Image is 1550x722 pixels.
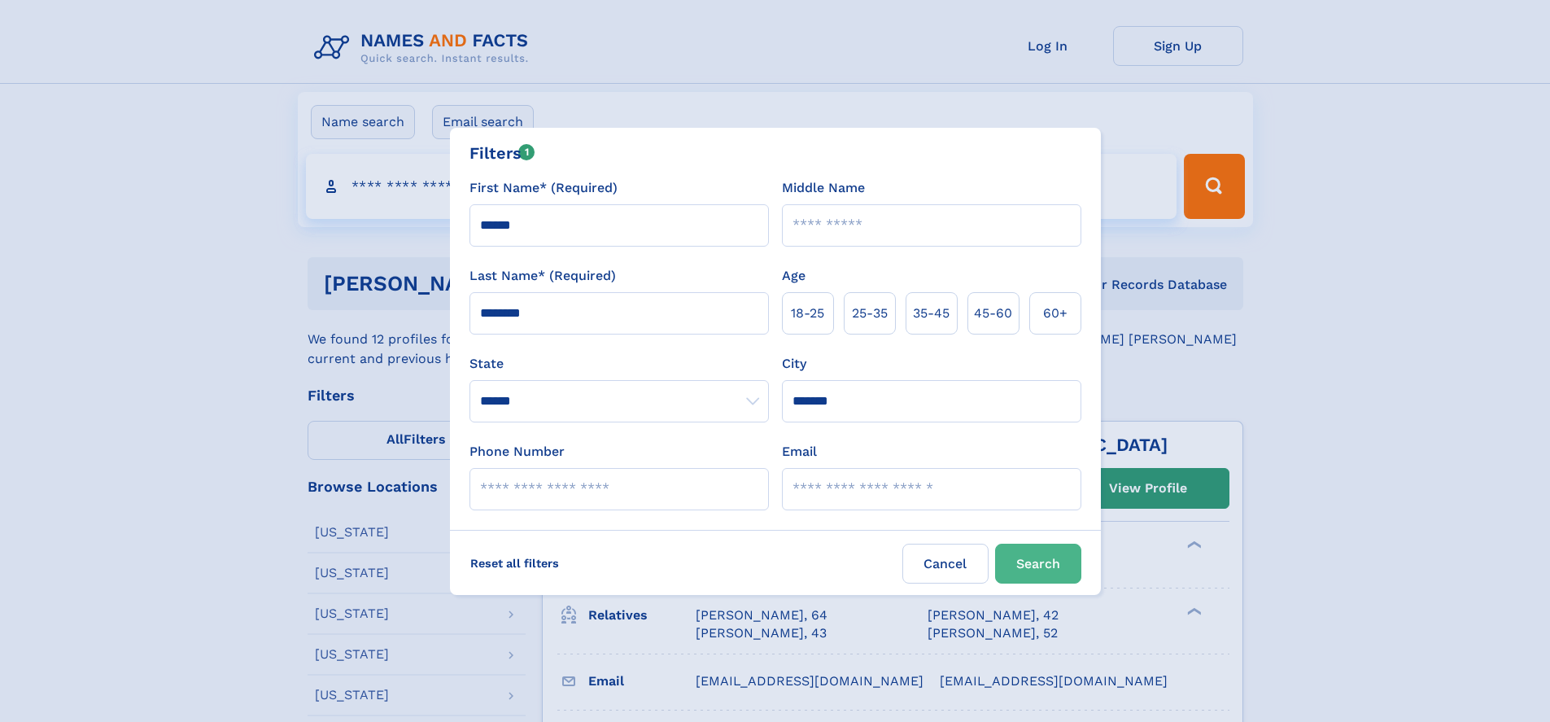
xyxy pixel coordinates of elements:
[913,304,950,323] span: 35‑45
[902,544,989,584] label: Cancel
[782,442,817,462] label: Email
[995,544,1081,584] button: Search
[469,442,565,462] label: Phone Number
[791,304,824,323] span: 18‑25
[469,141,535,165] div: Filters
[469,178,618,198] label: First Name* (Required)
[782,354,806,374] label: City
[974,304,1012,323] span: 45‑60
[782,266,806,286] label: Age
[852,304,888,323] span: 25‑35
[469,354,769,374] label: State
[469,266,616,286] label: Last Name* (Required)
[460,544,570,583] label: Reset all filters
[1043,304,1068,323] span: 60+
[782,178,865,198] label: Middle Name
